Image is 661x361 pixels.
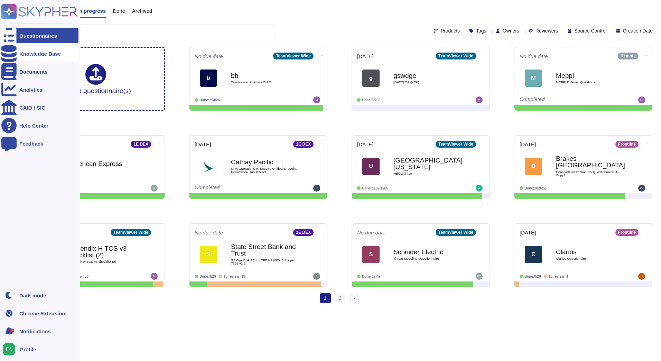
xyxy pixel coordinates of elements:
div: Knowledge Base [19,51,61,56]
div: U [362,158,380,175]
img: user [638,96,645,103]
span: [DATE] [357,54,373,59]
img: user [638,273,645,280]
span: Products [441,28,460,33]
img: user [476,185,483,192]
span: Archived [132,8,152,13]
span: Done: 202/251 [524,186,547,190]
div: Completed [520,96,604,103]
span: MEPPI External Questions [556,81,625,84]
img: user [476,273,483,280]
span: No due date [195,54,223,59]
img: user [638,185,645,192]
span: No due date [195,230,223,235]
span: SS Ops Risk 1E Inc TPRA 7100040 Scope 7151 v1.6 [231,259,300,265]
span: No due date [520,54,548,59]
b: Cathay Pacific [231,159,300,165]
span: Tags [476,28,486,33]
div: Chrome Extension [19,311,65,316]
span: Clarios Questionaire [556,257,625,260]
div: C [525,246,542,263]
div: 1E DEX [131,141,151,148]
b: Appendix H TCS v3 checklist (2) [68,245,138,258]
b: American Express [68,160,138,167]
a: Feedback [1,136,78,151]
img: user [3,343,15,355]
img: user [313,273,320,280]
img: user [313,185,320,192]
span: Done: 254/261 [199,98,222,102]
span: Appendix H TCS v3 checklist (2) [68,260,138,263]
a: Help Center [1,118,78,133]
div: CAIQ / SIG [19,105,46,110]
span: Done [113,8,125,13]
span: 1 [320,293,331,303]
img: user [151,273,158,280]
img: user [476,96,483,103]
span: Done: 37/42 [362,275,380,278]
img: user [151,185,158,192]
div: 2 [10,328,14,333]
div: S [362,246,380,263]
div: B [525,158,542,175]
div: 1E DEX [293,141,314,148]
span: › [353,295,355,301]
a: CAIQ / SIG [1,100,78,115]
a: Knowledge Base [1,46,78,61]
span: Creation Date [623,28,653,33]
b: [GEOGRAPHIC_DATA][US_STATE] [393,157,463,170]
a: Documents [1,64,78,79]
div: S [200,246,217,263]
input: Search by keywords [27,25,276,37]
span: Done: 1197/1265 [362,186,388,190]
div: Upload questionnaire(s) [60,64,131,94]
b: gswdge [393,72,463,79]
div: TeamViewer Wide [436,141,476,148]
span: NFR Operations IMT.63262 Unified Endpoint Intelligence Hub Project [231,167,300,174]
div: TeamViewer Wide [436,229,476,236]
div: Documents [19,69,48,74]
div: Dark mode [19,293,46,298]
span: Reviewers [536,28,558,33]
b: Meppi [556,72,625,79]
div: 1E DEX [293,229,314,236]
img: user [313,96,320,103]
div: TeamViewer Wide [111,229,151,236]
span: In progress [77,8,106,13]
span: [DATE] [195,142,211,147]
span: Profile [20,347,36,352]
span: Done: 0/29 [524,275,541,278]
a: Questionnaires [1,28,78,43]
span: To review: 19 [224,275,245,278]
div: b [200,70,217,87]
span: Notifications [19,329,51,334]
span: TLM 1E [68,169,138,172]
div: Help Center [19,123,48,128]
span: [DATE] CAIQ.ISQ [393,81,463,84]
b: bh [231,72,300,79]
span: [DATE] [520,142,536,147]
span: Consolidated IT Security Questionnaire (1) Copy1 [556,170,625,177]
span: Source Control [574,28,606,33]
a: 2 [335,293,346,303]
span: Done: 0/260 [362,98,380,102]
div: g [362,70,380,87]
span: Threat Modeling Questionnaire [393,257,463,260]
b: Schnider Electric [393,249,463,255]
div: Feedback [19,141,43,146]
span: Done: 3/23 [199,275,216,278]
div: Analytics [19,87,43,92]
span: HECVAT410 [393,172,463,175]
span: [DATE] [520,230,536,235]
a: Analytics [1,82,78,97]
div: Frontline [615,229,639,236]
span: Teamveiwer Answers CIAQ [231,81,300,84]
span: [DATE] [357,142,373,147]
div: TeamViewer Wide [273,53,314,59]
img: Logo [200,158,217,175]
span: Owners [503,28,519,33]
div: M [525,70,542,87]
span: To review: 1 [549,275,568,278]
div: TeamViewer Wide [436,53,476,59]
span: No due date [357,230,385,235]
